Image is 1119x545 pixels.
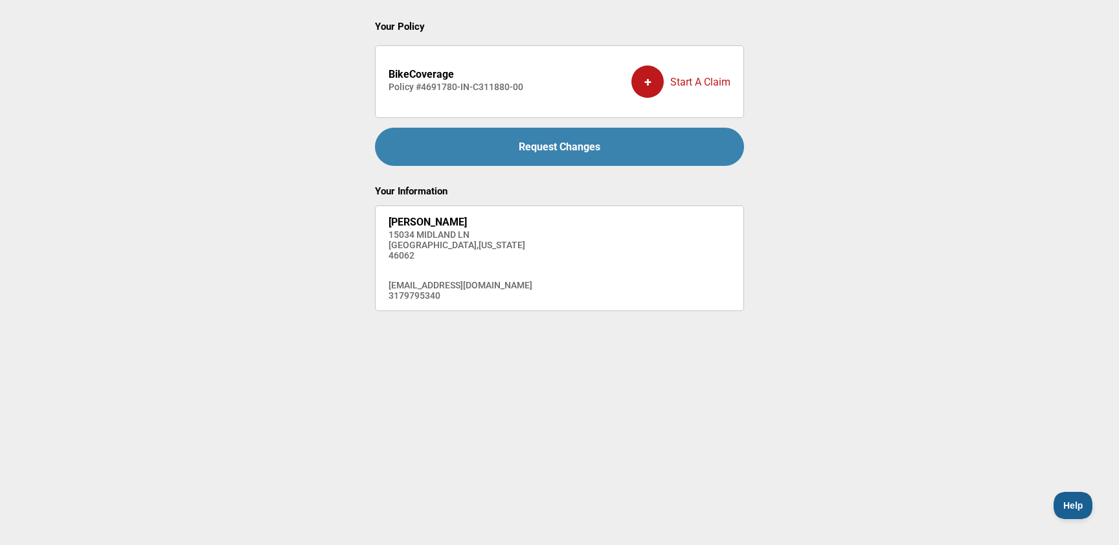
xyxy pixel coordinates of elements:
[631,56,730,108] div: Start A Claim
[389,216,467,228] strong: [PERSON_NAME]
[389,240,532,250] h4: [GEOGRAPHIC_DATA] , [US_STATE]
[389,280,532,290] h4: [EMAIL_ADDRESS][DOMAIN_NAME]
[389,290,532,301] h4: 3179795340
[375,128,744,166] a: Request Changes
[375,185,744,197] h2: Your Information
[631,65,664,98] div: +
[389,229,532,240] h4: 15034 MIDLAND LN
[389,68,454,80] strong: BikeCoverage
[389,250,532,261] h4: 46062
[631,56,730,108] a: +Start A Claim
[389,82,523,92] h4: Policy # 4691780-IN-C311880-00
[375,21,744,32] h2: Your Policy
[1054,492,1093,519] iframe: Toggle Customer Support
